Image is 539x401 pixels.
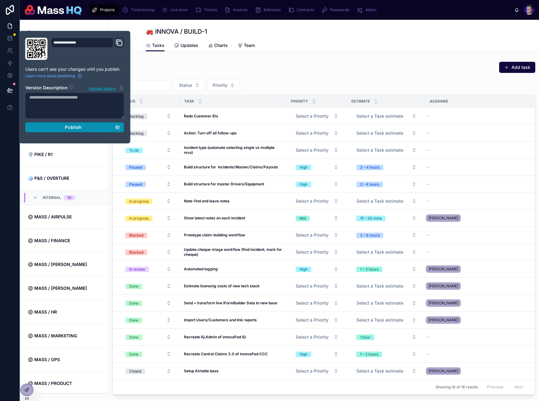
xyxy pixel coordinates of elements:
[356,130,403,136] span: Select a Task estimate
[430,99,448,104] span: Assignee
[426,148,430,153] span: --
[120,161,176,173] a: Select Button
[184,114,283,119] a: Redo Customer IDs
[120,144,176,156] a: Select Button
[65,125,82,130] span: Publish
[351,331,422,343] a: Select Button
[360,216,382,221] div: 15 – 30 mins
[184,216,245,220] strong: Show latest notes on each incident
[426,165,527,170] a: --
[426,264,527,274] a: [PERSON_NAME]
[351,281,422,292] button: Select Button
[28,333,77,338] strong: 🔘 MASS / MARKETING
[253,4,285,15] a: Estimates
[121,281,176,292] button: Select Button
[184,267,283,272] a: Automated logging
[426,114,527,119] a: --
[320,4,354,15] a: Passwords
[351,145,422,156] button: Select Button
[129,233,143,238] div: Blocked
[299,216,306,221] div: Mid
[184,145,275,155] strong: Incident type (automate selecting single vs multiple mva)
[120,4,159,15] a: Timetracking
[426,182,527,187] a: --
[184,99,194,104] span: Task
[129,182,142,187] div: Paused
[291,365,343,377] button: Select Button
[120,246,176,258] a: Select Button
[184,233,283,238] a: Prototype claim-building workflow
[291,348,344,360] a: Select Button
[233,7,248,12] span: Invoices
[435,385,478,390] span: Showing 16 of 16 results
[351,348,422,360] button: Select Button
[184,131,237,135] strong: Action: Turn off all follow-ups
[355,4,381,15] a: Admin
[428,284,458,289] span: [PERSON_NAME]
[90,4,119,15] a: Projects
[426,250,527,255] a: --
[291,314,344,326] a: Select Button
[365,7,376,12] span: Admin
[129,165,142,170] div: Paused
[351,229,422,241] a: Select Button
[121,111,176,122] button: Select Button
[351,212,422,224] a: Select Button
[184,199,283,204] a: Note-find and leave notes
[184,233,245,237] strong: Prototype claim-building workflow
[129,335,138,340] div: Done
[356,147,403,153] span: Select a Task estimate
[129,131,143,136] div: Backlog
[296,198,329,204] span: Select a Priority
[426,315,527,325] a: [PERSON_NAME]
[351,365,422,377] button: Select Button
[121,314,176,326] button: Select Button
[25,122,124,132] button: Publish
[426,335,430,340] span: --
[129,114,143,119] div: Backlog
[184,284,283,289] a: Estimate licensing costs of new tech stack
[426,148,527,153] a: --
[120,365,176,377] a: Select Button
[351,331,422,343] button: Select Button
[360,267,379,272] div: 1 – 3 hours
[291,230,343,241] button: Select Button
[291,246,344,258] a: Select Button
[20,205,108,229] a: 🔘 MASS / AIRPULSE
[121,179,176,190] button: Select Button
[291,195,344,207] a: Select Button
[296,283,329,289] span: Select a Priority
[351,348,422,360] a: Select Button
[291,179,343,190] button: Select Button
[180,42,198,49] span: Updates
[204,7,217,12] span: Tickets
[291,297,344,309] a: Select Button
[120,331,176,343] a: Select Button
[129,301,138,306] div: Done
[428,369,458,374] span: [PERSON_NAME]
[291,280,344,292] a: Select Button
[426,199,527,204] a: --
[129,284,138,289] div: Done
[25,5,82,15] img: App logo
[43,195,61,200] span: Internal
[184,216,283,221] a: Show latest notes on each incident
[426,366,527,376] a: [PERSON_NAME]
[426,131,527,136] a: --
[213,82,227,88] span: Priority
[20,324,108,348] a: 🔘 MASS / MARKETING
[184,301,277,305] strong: Send + transform live iFormBuilder Data to new base
[121,365,176,377] button: Select Button
[299,352,308,357] div: High
[291,99,308,104] span: Priority
[184,267,218,271] strong: Automated logging
[207,79,240,91] button: Select Button
[184,145,283,155] a: Incident type (automate selecting single vs multiple mva)
[360,182,379,187] div: 2 – 4 hours
[291,213,343,224] button: Select Button
[356,113,403,119] span: Select a Task estimate
[193,4,221,15] a: Tickets
[121,128,176,139] button: Select Button
[244,42,255,49] span: Team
